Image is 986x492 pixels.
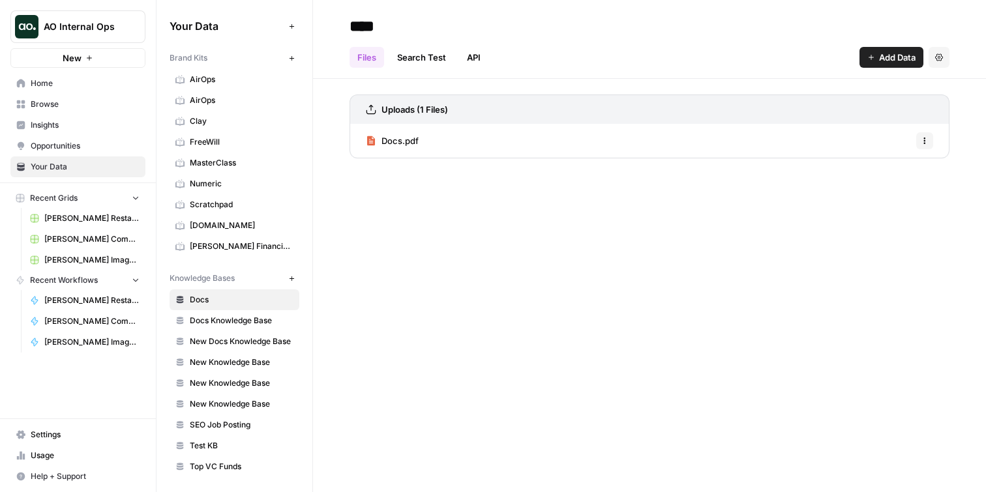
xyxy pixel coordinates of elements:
[170,272,235,284] span: Knowledge Bases
[10,424,145,445] a: Settings
[31,450,140,461] span: Usage
[44,212,140,224] span: [PERSON_NAME] Restaurant Reviewer (Aircraft) Grid
[170,111,299,132] a: Clay
[859,47,923,68] button: Add Data
[170,352,299,373] a: New Knowledge Base
[190,377,293,389] span: New Knowledge Base
[44,233,140,245] span: [PERSON_NAME] Competitor Analyzer (Aircraft) Grid
[170,236,299,257] a: [PERSON_NAME] Financial Group
[24,332,145,353] a: [PERSON_NAME] Image Selector (Aircraft)
[381,134,419,147] span: Docs.pdf
[381,103,448,116] h3: Uploads (1 Files)
[190,199,293,210] span: Scratchpad
[170,69,299,90] a: AirOps
[31,470,140,482] span: Help + Support
[190,220,293,231] span: [DOMAIN_NAME]
[170,215,299,236] a: [DOMAIN_NAME]
[24,229,145,250] a: [PERSON_NAME] Competitor Analyzer (Aircraft) Grid
[44,20,123,33] span: AO Internal Ops
[366,95,448,124] a: Uploads (1 Files)
[190,115,293,127] span: Clay
[31,119,140,131] span: Insights
[190,440,293,452] span: Test KB
[170,52,207,64] span: Brand Kits
[190,398,293,410] span: New Knowledge Base
[190,157,293,169] span: MasterClass
[10,115,145,136] a: Insights
[10,10,145,43] button: Workspace: AO Internal Ops
[63,51,82,65] span: New
[170,90,299,111] a: AirOps
[10,270,145,290] button: Recent Workflows
[170,456,299,477] a: Top VC Funds
[24,250,145,270] a: [PERSON_NAME] Image Selector (Aircraft) Grid
[30,192,78,204] span: Recent Grids
[10,136,145,156] a: Opportunities
[170,373,299,394] a: New Knowledge Base
[170,152,299,173] a: MasterClass
[44,254,140,266] span: [PERSON_NAME] Image Selector (Aircraft) Grid
[31,78,140,89] span: Home
[459,47,488,68] a: API
[15,15,38,38] img: AO Internal Ops Logo
[366,124,419,158] a: Docs.pdf
[190,294,293,306] span: Docs
[24,290,145,311] a: [PERSON_NAME] Restaurant Reviewer (Aircraft)
[190,461,293,472] span: Top VC Funds
[190,336,293,347] span: New Docs Knowledge Base
[31,429,140,441] span: Settings
[44,315,140,327] span: [PERSON_NAME] Competitor Analyzer (Aircraft)
[10,73,145,94] a: Home
[170,194,299,215] a: Scratchpad
[24,311,145,332] a: [PERSON_NAME] Competitor Analyzer (Aircraft)
[170,289,299,310] a: Docs
[190,94,293,106] span: AirOps
[879,51,916,64] span: Add Data
[170,435,299,456] a: Test KB
[10,156,145,177] a: Your Data
[44,336,140,348] span: [PERSON_NAME] Image Selector (Aircraft)
[31,161,140,173] span: Your Data
[190,136,293,148] span: FreeWill
[350,47,384,68] a: Files
[31,98,140,110] span: Browse
[190,240,293,252] span: [PERSON_NAME] Financial Group
[10,445,145,466] a: Usage
[24,208,145,229] a: [PERSON_NAME] Restaurant Reviewer (Aircraft) Grid
[389,47,454,68] a: Search Test
[10,466,145,487] button: Help + Support
[10,94,145,115] a: Browse
[190,419,293,431] span: SEO Job Posting
[190,178,293,190] span: Numeric
[190,74,293,85] span: AirOps
[170,331,299,352] a: New Docs Knowledge Base
[170,414,299,435] a: SEO Job Posting
[190,315,293,326] span: Docs Knowledge Base
[190,356,293,368] span: New Knowledge Base
[10,48,145,68] button: New
[10,188,145,208] button: Recent Grids
[170,18,284,34] span: Your Data
[170,173,299,194] a: Numeric
[170,394,299,414] a: New Knowledge Base
[30,274,98,286] span: Recent Workflows
[44,295,140,306] span: [PERSON_NAME] Restaurant Reviewer (Aircraft)
[31,140,140,152] span: Opportunities
[170,310,299,331] a: Docs Knowledge Base
[170,132,299,152] a: FreeWill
